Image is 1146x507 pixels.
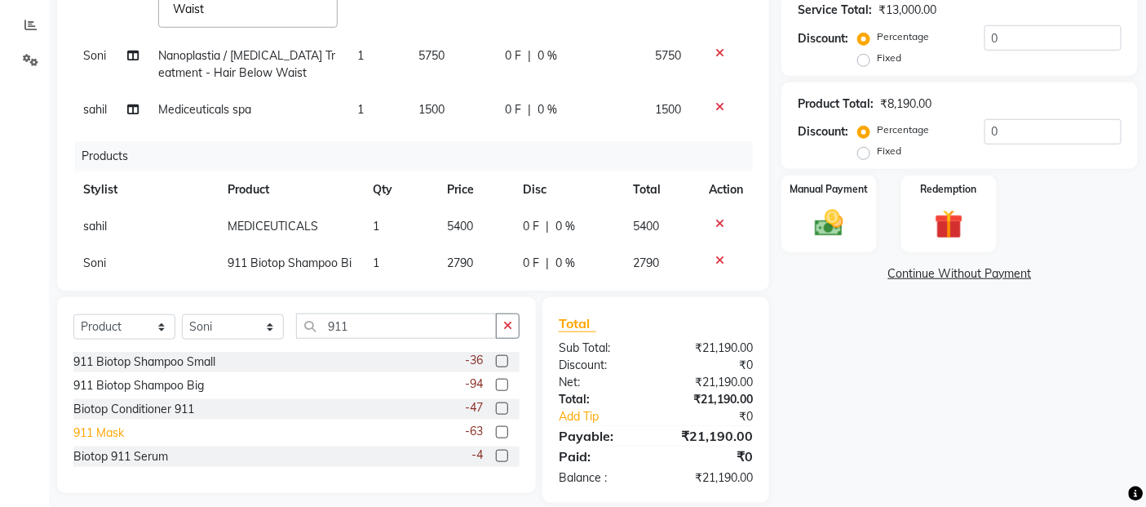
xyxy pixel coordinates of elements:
div: Discount: [546,357,656,374]
span: | [546,255,549,272]
div: Net: [546,374,656,391]
span: 0 F [523,255,539,272]
span: 5750 [418,48,445,63]
span: 0 F [505,101,521,118]
span: 1 [374,256,380,270]
div: Balance : [546,469,656,487]
span: -47 [465,399,483,416]
label: Percentage [877,29,929,44]
span: | [546,218,549,235]
span: | [528,101,531,118]
span: Soni [83,256,106,270]
div: ₹21,190.00 [656,469,765,487]
th: Disc [513,171,623,208]
span: | [528,47,531,64]
span: Soni [83,48,106,63]
div: ₹0 [675,408,766,425]
img: _gift.svg [926,207,972,242]
span: 0 % [538,47,557,64]
a: Add Tip [546,408,674,425]
div: ₹8,190.00 [880,96,931,113]
div: ₹0 [656,357,765,374]
div: Discount: [798,123,848,140]
div: 911 Mask [73,425,124,442]
span: 5750 [655,48,681,63]
span: 2790 [448,256,474,270]
th: Total [623,171,699,208]
span: -94 [465,376,483,393]
label: Percentage [877,122,929,137]
div: Biotop 911 Serum [73,448,168,465]
div: Payable: [546,426,656,446]
div: ₹21,190.00 [656,340,765,357]
span: Mediceuticals spa [158,102,251,117]
th: Stylist [73,171,218,208]
span: 2790 [633,256,659,270]
div: Total: [546,391,656,408]
span: -63 [465,423,483,440]
th: Action [699,171,753,208]
span: -4 [471,447,483,464]
span: sahil [83,219,107,233]
span: 5400 [448,219,474,233]
label: Redemption [921,182,977,197]
input: Search or Scan [296,314,497,339]
th: Qty [364,171,438,208]
span: 0 % [538,101,557,118]
span: 0 F [523,218,539,235]
span: 1500 [655,102,681,117]
label: Fixed [877,51,901,65]
span: 5400 [633,219,659,233]
span: 0 F [505,47,521,64]
div: ₹21,190.00 [656,374,765,391]
div: 911 Biotop Shampoo Big [73,377,204,394]
span: MEDICEUTICALS [228,219,318,233]
div: ₹21,190.00 [656,391,765,408]
th: Product [218,171,364,208]
div: 911 Biotop Shampoo Small [73,354,215,371]
div: ₹0 [656,447,765,466]
label: Manual Payment [790,182,869,197]
span: 1 [374,219,380,233]
div: Service Total: [798,2,872,19]
span: 911 Biotop Shampoo Big [228,256,352,287]
div: ₹13,000.00 [878,2,936,19]
div: Products [75,141,765,171]
div: Sub Total: [546,340,656,357]
div: Discount: [798,30,848,47]
div: Biotop Conditioner 911 [73,401,194,418]
a: x [204,2,211,16]
th: Price [438,171,514,208]
span: 1 [357,48,364,63]
label: Fixed [877,144,901,158]
a: Continue Without Payment [785,265,1135,282]
span: Total [559,315,596,332]
span: 1500 [418,102,445,117]
span: Nanoplastia / [MEDICAL_DATA] Treatment - Hair Below Waist [158,48,335,80]
span: 0 % [555,255,575,272]
span: 0 % [555,218,575,235]
span: sahil [83,102,107,117]
img: _cash.svg [806,207,852,240]
div: Paid: [546,447,656,466]
span: 1 [357,102,364,117]
span: -36 [465,352,483,369]
div: ₹21,190.00 [656,426,765,446]
div: Product Total: [798,96,874,113]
